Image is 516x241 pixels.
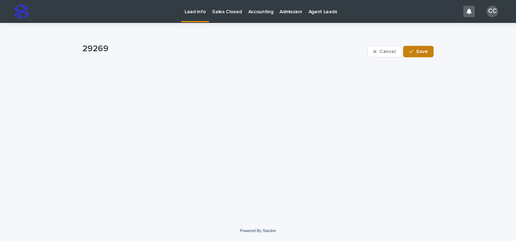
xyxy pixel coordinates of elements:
div: CC [487,6,498,17]
img: stacker-logo-s-only.png [14,4,29,19]
p: 29269 [82,44,364,54]
button: Save [403,46,434,57]
button: Cancel [367,46,402,57]
a: Powered By Stacker [240,228,276,233]
span: Cancel [379,49,396,54]
span: Save [416,49,428,54]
